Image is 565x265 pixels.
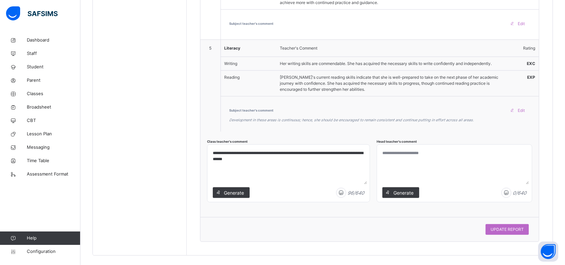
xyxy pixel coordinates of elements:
img: icon [501,188,511,198]
i: 0 / 640 [513,189,526,196]
img: safsims [6,6,58,20]
div: [PERSON_NAME]'s current reading skills indicate that she is well-prepared to take on the next pha... [277,71,512,96]
span: Messaging [27,144,80,151]
img: icon [336,188,346,198]
div: Teacher's Comment [277,40,512,56]
span: Parent [27,77,80,84]
span: Dashboard [27,37,80,44]
button: icon96/640 [336,188,364,198]
span: Generate [393,189,414,196]
span: Help [27,235,80,242]
span: Edit [518,21,525,27]
span: Configuration [27,248,80,255]
div: Writing [221,57,276,70]
span: Staff [27,50,80,57]
span: Subject teacher's comment [230,21,274,26]
span: CBT [27,117,80,124]
div: 5 [201,40,220,56]
strong: EXC [527,61,535,66]
button: Open asap [538,242,558,262]
span: Edit [518,108,525,114]
span: Lesson Plan [27,131,80,137]
strong: EXP [527,75,535,80]
span: Classes [27,90,80,97]
span: Broadsheet [27,104,80,111]
span: Generate [224,189,245,196]
span: Time Table [27,157,80,164]
span: Literacy [225,46,241,51]
div: Rating [512,40,539,56]
span: UPDATE REPORT [491,226,524,233]
i: Development in these areas is continuous; hence, she should be encouraged to remain consistent an... [230,118,474,122]
span: Assessment Format [27,171,80,178]
span: Student [27,64,80,70]
div: Her writing skills are commendable. She has acquired the necessary skills to write confidently an... [277,57,512,70]
div: Reading [221,71,276,84]
span: Class teacher's comment [207,140,248,143]
span: Head teacher's comment [377,140,417,143]
i: 96 / 640 [348,189,364,196]
span: Subject teacher's comment [230,108,274,113]
button: icon0/640 [501,188,526,198]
